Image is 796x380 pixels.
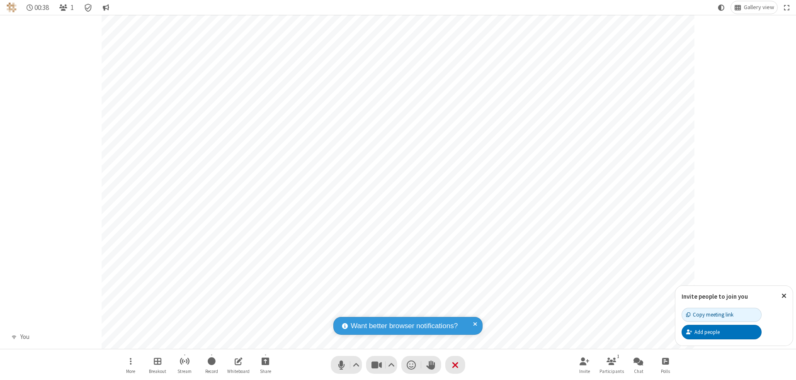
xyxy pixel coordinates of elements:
button: Send a reaction [401,356,421,374]
button: Open participant list [599,353,624,377]
img: QA Selenium DO NOT DELETE OR CHANGE [7,2,17,12]
button: Open shared whiteboard [226,353,251,377]
button: Start sharing [253,353,278,377]
button: End or leave meeting [445,356,465,374]
span: Stream [177,369,192,374]
button: Start streaming [172,353,197,377]
span: Breakout [149,369,166,374]
button: Change layout [731,1,777,14]
button: Audio settings [351,356,362,374]
span: Whiteboard [227,369,250,374]
span: 1 [70,4,74,12]
span: More [126,369,135,374]
button: Start recording [199,353,224,377]
div: Copy meeting link [686,311,733,319]
button: Mute (⌘+Shift+A) [331,356,362,374]
button: Open menu [118,353,143,377]
button: Invite participants (⌘+Shift+I) [572,353,597,377]
button: Fullscreen [781,1,793,14]
span: 00:38 [34,4,49,12]
button: Manage Breakout Rooms [145,353,170,377]
button: Raise hand [421,356,441,374]
button: Add people [682,325,762,339]
button: Copy meeting link [682,308,762,322]
button: Video setting [386,356,397,374]
label: Invite people to join you [682,292,748,300]
button: Stop video (⌘+Shift+V) [366,356,397,374]
span: Participants [599,369,624,374]
span: Want better browser notifications? [351,321,458,331]
span: Record [205,369,218,374]
span: Gallery view [744,4,774,11]
span: Share [260,369,271,374]
span: Chat [634,369,643,374]
div: Timer [23,1,53,14]
button: Conversation [99,1,112,14]
div: Meeting details Encryption enabled [80,1,96,14]
span: Polls [661,369,670,374]
button: Using system theme [715,1,728,14]
span: Invite [579,369,590,374]
div: 1 [615,353,622,360]
div: You [17,332,32,342]
button: Open participant list [56,1,77,14]
button: Open poll [653,353,678,377]
button: Open chat [626,353,651,377]
button: Close popover [775,286,793,306]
